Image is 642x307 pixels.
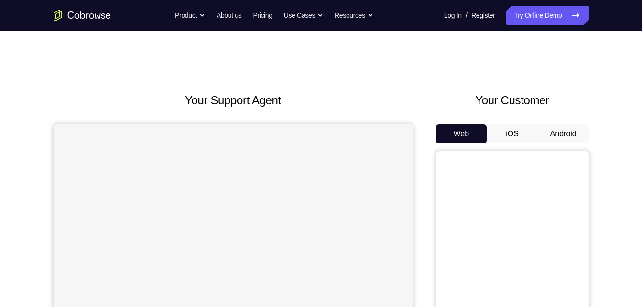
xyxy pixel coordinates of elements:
[466,10,468,21] span: /
[487,124,538,143] button: iOS
[217,6,241,25] a: About us
[284,6,323,25] button: Use Cases
[444,6,462,25] a: Log In
[253,6,272,25] a: Pricing
[538,124,589,143] button: Android
[436,92,589,109] h2: Your Customer
[54,92,413,109] h2: Your Support Agent
[506,6,588,25] a: Try Online Demo
[335,6,373,25] button: Resources
[175,6,205,25] button: Product
[54,10,111,21] a: Go to the home page
[471,6,495,25] a: Register
[436,124,487,143] button: Web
